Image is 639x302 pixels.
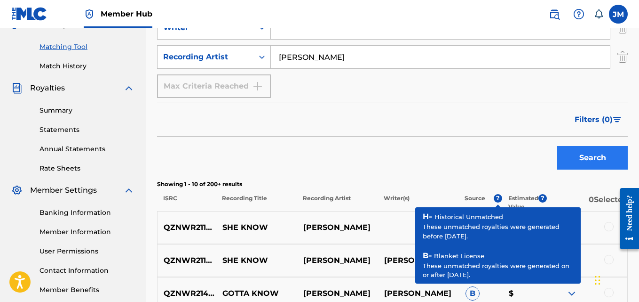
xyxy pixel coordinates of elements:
button: Search [557,146,628,170]
iframe: Resource Center [613,180,639,256]
p: Writer(s) [378,194,458,211]
p: [PERSON_NAME] [297,255,378,266]
div: Notifications [594,9,603,19]
img: Member Settings [11,185,23,196]
p: SHE KNOW [216,255,297,266]
p: [PERSON_NAME] [378,255,459,266]
p: Showing 1 - 10 of 200+ results [157,180,628,188]
span: B [465,220,480,235]
span: Royalties [30,82,65,94]
button: Filters (0) [569,108,628,131]
a: Banking Information [39,208,134,218]
a: Member Benefits [39,285,134,295]
span: H [481,220,495,235]
a: Summary [39,106,134,115]
p: [PERSON_NAME] [378,288,459,299]
img: expand [123,185,134,196]
span: ? [538,194,547,203]
p: GOTTA KNOW [216,288,297,299]
a: Contact Information [39,266,134,276]
img: Delete Criterion [617,45,628,69]
img: expand [123,82,134,94]
span: Member Settings [30,185,97,196]
iframe: Chat Widget [592,257,639,302]
div: Help [569,5,588,24]
div: User Menu [609,5,628,24]
span: ? [494,194,502,203]
p: 0 Selected [547,194,628,211]
img: expand [566,255,577,266]
p: Recording Title [215,194,296,211]
p: [PERSON_NAME] [297,288,378,299]
img: filter [613,117,621,122]
p: QZNWR2118662 [158,222,216,233]
div: Drag [595,266,600,294]
div: Recording Artist [163,51,248,63]
p: ISRC [157,194,215,211]
p: $ [503,222,546,233]
a: Member Information [39,227,134,237]
p: [PERSON_NAME] [297,222,378,233]
img: expand [566,288,577,299]
p: $ [503,288,546,299]
img: Top Rightsholder [84,8,95,20]
p: Estimated Value [508,194,538,211]
p: Source [465,194,485,211]
a: Annual Statements [39,144,134,154]
span: Filters ( 0 ) [575,114,613,125]
a: Public Search [545,5,564,24]
p: QZNWR2146034 [158,288,216,299]
p: QZNWR2118662 [158,255,216,266]
span: B [465,253,480,268]
img: Royalties [11,82,23,94]
span: Member Hub [101,8,152,19]
img: help [573,8,584,20]
a: Rate Sheets [39,163,134,173]
p: $ [503,255,546,266]
a: Statements [39,125,134,135]
p: SHE KNOW [216,222,297,233]
a: User Permissions [39,246,134,256]
span: B [465,286,480,301]
a: Match History [39,61,134,71]
img: search [549,8,560,20]
a: Matching Tool [39,42,134,52]
img: expand [566,222,577,233]
img: MLC Logo [11,7,47,21]
p: Recording Artist [297,194,378,211]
